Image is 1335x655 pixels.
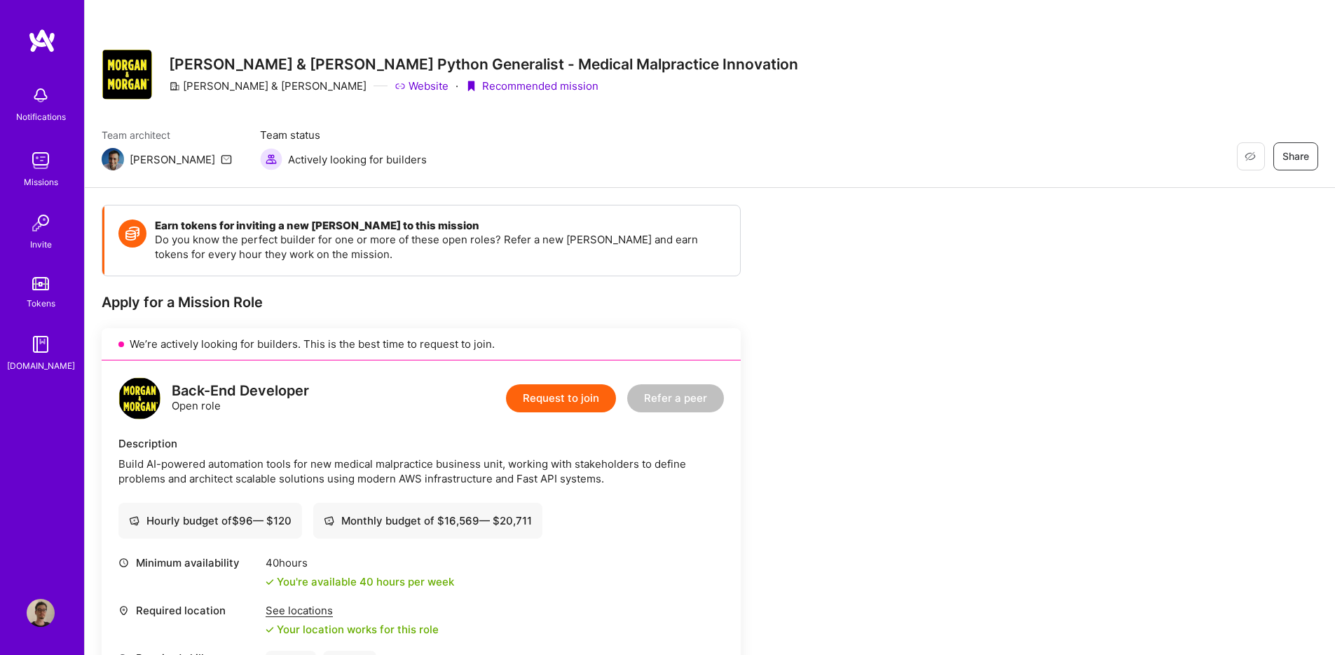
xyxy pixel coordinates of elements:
[118,555,259,570] div: Minimum availability
[627,384,724,412] button: Refer a peer
[266,578,274,586] i: icon Check
[16,109,66,124] div: Notifications
[221,154,232,165] i: icon Mail
[266,574,454,589] div: You're available 40 hours per week
[27,81,55,109] img: bell
[102,128,232,142] span: Team architect
[28,28,56,53] img: logo
[118,603,259,618] div: Required location
[32,277,49,290] img: tokens
[7,358,75,373] div: [DOMAIN_NAME]
[102,293,741,311] div: Apply for a Mission Role
[118,436,724,451] div: Description
[118,605,129,616] i: icon Location
[288,152,427,167] span: Actively looking for builders
[102,328,741,360] div: We’re actively looking for builders. This is the best time to request to join.
[24,175,58,189] div: Missions
[456,79,458,93] div: ·
[1282,149,1309,163] span: Share
[260,148,282,170] img: Actively looking for builders
[27,296,55,311] div: Tokens
[23,599,58,627] a: User Avatar
[465,79,598,93] div: Recommended mission
[155,232,726,262] p: Do you know the perfect builder for one or more of these open roles? Refer a new [PERSON_NAME] an...
[169,55,798,73] h3: [PERSON_NAME] & [PERSON_NAME] Python Generalist - Medical Malpractice Innovation
[172,384,309,413] div: Open role
[465,81,477,92] i: icon PurpleRibbon
[169,81,180,92] i: icon CompanyGray
[118,377,160,419] img: logo
[1273,142,1318,170] button: Share
[169,79,367,93] div: [PERSON_NAME] & [PERSON_NAME]
[506,384,616,412] button: Request to join
[27,330,55,358] img: guide book
[324,513,532,528] div: Monthly budget of $ 16,569 — $ 20,711
[102,148,124,170] img: Team Architect
[155,220,726,232] h4: Earn tokens for inviting a new [PERSON_NAME] to this mission
[395,79,449,93] a: Website
[324,515,334,526] i: icon Cash
[266,603,439,618] div: See locations
[102,49,152,100] img: Company Logo
[266,622,439,637] div: Your location works for this role
[27,209,55,237] img: Invite
[266,626,274,634] i: icon Check
[30,237,52,252] div: Invite
[118,558,129,568] i: icon Clock
[266,555,454,570] div: 40 hours
[118,457,724,486] div: Build AI-powered automation tools for new medical malpractice business unit, working with stakeho...
[129,515,139,526] i: icon Cash
[130,152,215,167] div: [PERSON_NAME]
[260,128,427,142] span: Team status
[1245,151,1256,162] i: icon EyeClosed
[172,384,309,398] div: Back-End Developer
[129,513,292,528] div: Hourly budget of $ 96 — $ 120
[27,147,55,175] img: teamwork
[27,599,55,627] img: User Avatar
[118,220,146,248] img: Token icon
